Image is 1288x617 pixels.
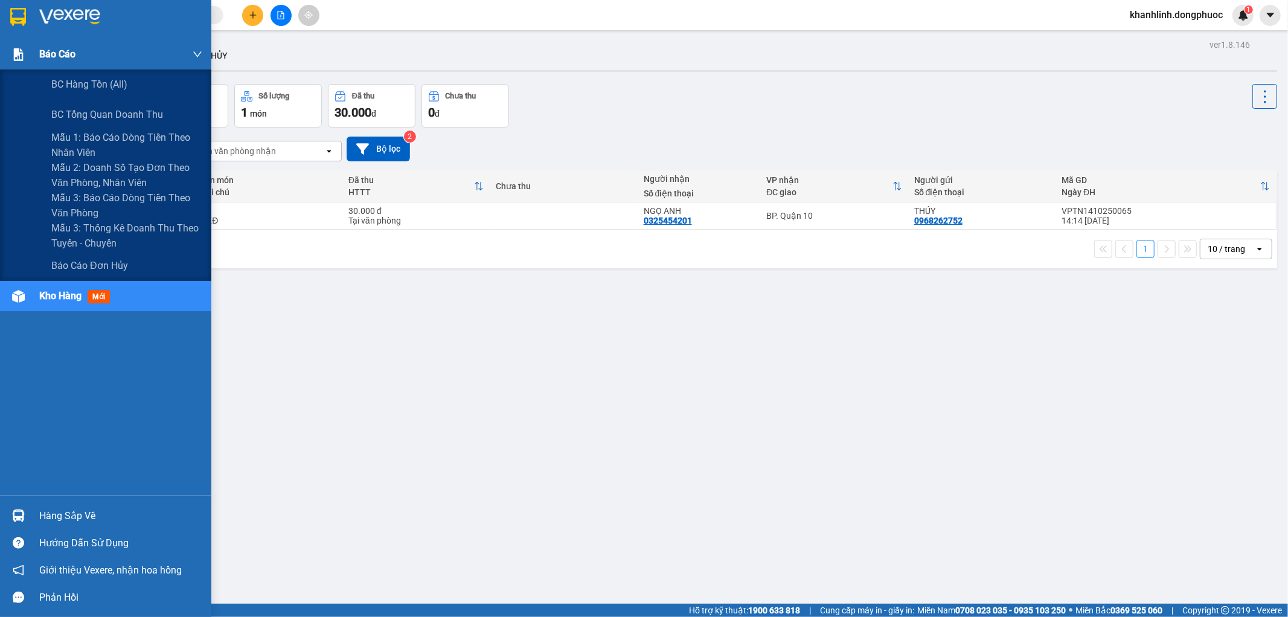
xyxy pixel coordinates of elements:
[12,509,25,522] img: warehouse-icon
[335,105,371,120] span: 30.000
[39,507,202,525] div: Hàng sắp về
[51,190,202,221] span: Mẫu 3: Báo cáo dòng tiền theo văn phòng
[1245,5,1253,14] sup: 1
[1110,606,1162,615] strong: 0369 525 060
[766,187,892,197] div: ĐC giao
[193,50,202,59] span: down
[1208,243,1245,255] div: 10 / trang
[10,8,26,26] img: logo-vxr
[914,216,963,225] div: 0968262752
[914,206,1049,216] div: THÚY
[13,564,24,576] span: notification
[809,604,811,617] span: |
[348,206,484,216] div: 30.000 đ
[1265,10,1276,21] span: caret-down
[348,187,474,197] div: HTTT
[12,290,25,303] img: warehouse-icon
[200,175,336,185] div: Tên món
[328,84,415,128] button: Đã thu30.000đ
[348,175,474,185] div: Đã thu
[644,206,755,216] div: NGỌ ANH
[51,221,202,251] span: Mẫu 3: Thống kê doanh thu theo tuyến - chuyến
[1120,7,1232,22] span: khanhlinh.dongphuoc
[324,146,334,156] svg: open
[914,187,1049,197] div: Số điện thoại
[342,170,490,202] th: Toggle SortBy
[1062,187,1260,197] div: Ngày ĐH
[242,5,263,26] button: plus
[496,181,631,191] div: Chưa thu
[347,137,410,161] button: Bộ lọc
[1255,244,1264,254] svg: open
[249,11,257,19] span: plus
[1056,170,1276,202] th: Toggle SortBy
[1069,608,1072,613] span: ⚪️
[271,5,292,26] button: file-add
[1171,604,1173,617] span: |
[277,11,285,19] span: file-add
[39,563,182,578] span: Giới thiệu Vexere, nhận hoa hồng
[1136,240,1155,258] button: 1
[51,130,202,160] span: Mẫu 1: Báo cáo dòng tiền theo nhân viên
[421,84,509,128] button: Chưa thu0đ
[1246,5,1251,14] span: 1
[39,47,75,62] span: Báo cáo
[766,211,902,221] div: BP. Quận 10
[352,92,374,100] div: Đã thu
[13,592,24,603] span: message
[446,92,476,100] div: Chưa thu
[1062,216,1270,225] div: 14:14 [DATE]
[39,290,82,302] span: Kho hàng
[193,145,276,157] div: Chọn văn phòng nhận
[241,105,248,120] span: 1
[298,5,319,26] button: aim
[88,290,110,303] span: mới
[914,175,1049,185] div: Người gửi
[348,216,484,225] div: Tại văn phòng
[955,606,1066,615] strong: 0708 023 035 - 0935 103 250
[12,48,25,61] img: solution-icon
[428,105,435,120] span: 0
[820,604,914,617] span: Cung cấp máy in - giấy in:
[1238,10,1249,21] img: icon-new-feature
[1210,38,1250,51] div: ver 1.8.146
[304,11,313,19] span: aim
[917,604,1066,617] span: Miền Nam
[1075,604,1162,617] span: Miền Bắc
[644,189,755,198] div: Số điện thoại
[748,606,800,615] strong: 1900 633 818
[371,109,376,118] span: đ
[39,534,202,552] div: Hướng dẫn sử dụng
[644,216,692,225] div: 0325454201
[1260,5,1281,26] button: caret-down
[1221,606,1229,615] span: copyright
[200,216,336,225] div: HKĐ
[51,258,128,273] span: báo cáo đơn hủy
[39,589,202,607] div: Phản hồi
[250,109,267,118] span: món
[13,537,24,549] span: question-circle
[200,187,336,197] div: Ghi chú
[200,206,336,216] div: HS
[1062,206,1270,216] div: VPTN1410250065
[258,92,289,100] div: Số lượng
[766,175,892,185] div: VP nhận
[234,84,322,128] button: Số lượng1món
[1062,175,1260,185] div: Mã GD
[51,107,163,122] span: BC tổng quan doanh thu
[435,109,440,118] span: đ
[51,160,202,190] span: Mẫu 2: Doanh số tạo đơn theo Văn phòng, nhân viên
[689,604,800,617] span: Hỗ trợ kỹ thuật:
[644,174,755,184] div: Người nhận
[760,170,908,202] th: Toggle SortBy
[51,77,127,92] span: BC hàng tồn (all)
[404,131,416,143] sup: 2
